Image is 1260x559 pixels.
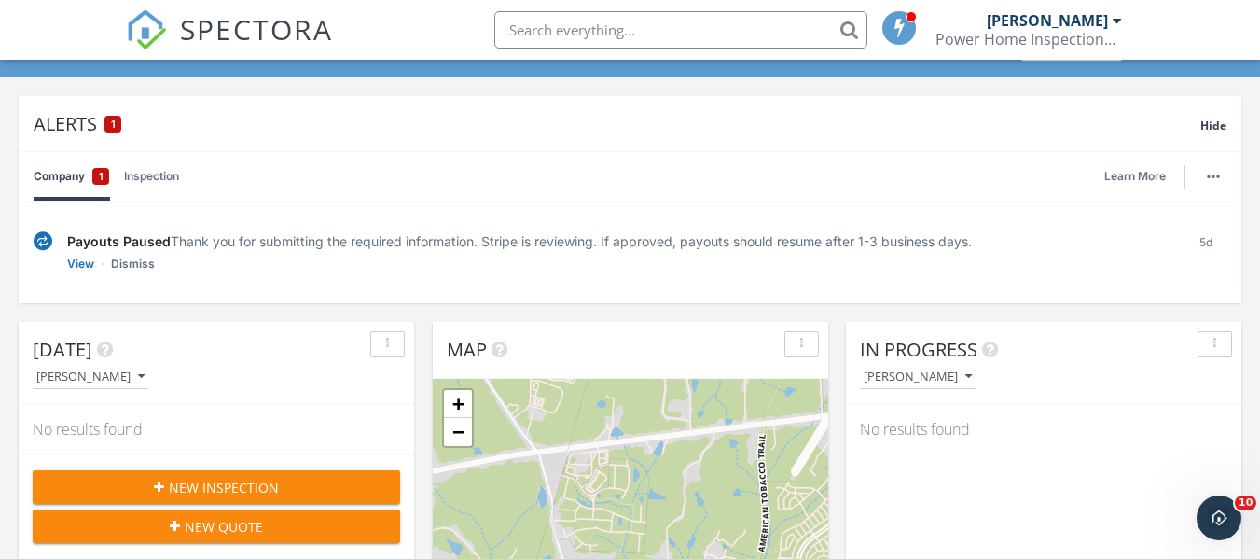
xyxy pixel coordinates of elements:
span: New Inspection [169,478,279,497]
iframe: Intercom live chat [1197,496,1241,540]
input: Search everything... [494,11,867,49]
img: under-review-2fe708636b114a7f4b8d.svg [34,231,52,251]
button: New Quote [33,510,400,543]
a: Inspection [124,152,179,201]
div: 5d [1184,231,1226,273]
a: Company [34,152,109,201]
span: 1 [99,167,104,186]
div: [PERSON_NAME] [36,370,145,384]
a: Zoom in [444,390,472,418]
span: 1 [111,118,116,131]
span: New Quote [185,517,263,537]
div: [PERSON_NAME] [987,11,1108,30]
span: Payouts Paused [67,233,171,249]
img: ellipsis-632cfdd7c38ec3a7d453.svg [1207,175,1220,178]
a: Zoom out [444,418,472,446]
span: SPECTORA [180,9,333,49]
button: [PERSON_NAME] [860,365,976,390]
a: SPECTORA [126,25,333,64]
a: Dismiss [111,255,155,273]
div: No results found [846,404,1241,454]
span: Map [447,337,487,362]
div: Power Home Inspections LLC. [935,30,1122,49]
div: [PERSON_NAME] [864,370,972,384]
img: The Best Home Inspection Software - Spectora [126,9,167,50]
div: Thank you for submitting the required information. Stripe is reviewing. If approved, payouts shou... [67,231,1170,251]
a: Learn More [1104,167,1177,186]
button: [PERSON_NAME] [33,365,148,390]
a: View [67,255,94,273]
button: New Inspection [33,470,400,504]
div: Alerts [34,111,1200,136]
span: In Progress [860,337,977,362]
span: Hide [1200,118,1226,133]
span: [DATE] [33,337,92,362]
span: 10 [1235,496,1256,510]
div: No results found [19,404,414,454]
